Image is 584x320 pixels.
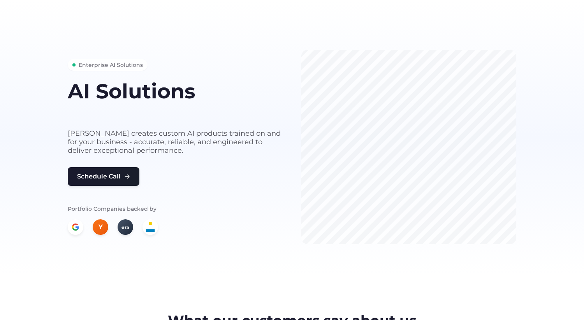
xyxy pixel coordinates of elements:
[68,80,283,102] h1: AI Solutions
[118,219,133,235] div: era
[68,105,283,120] h2: built for your business needs
[93,219,108,235] div: Y
[68,167,139,186] button: Schedule Call
[68,129,283,155] p: [PERSON_NAME] creates custom AI products trained on and for your business - accurate, reliable, a...
[68,205,283,213] p: Portfolio Companies backed by
[79,61,143,69] span: Enterprise AI Solutions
